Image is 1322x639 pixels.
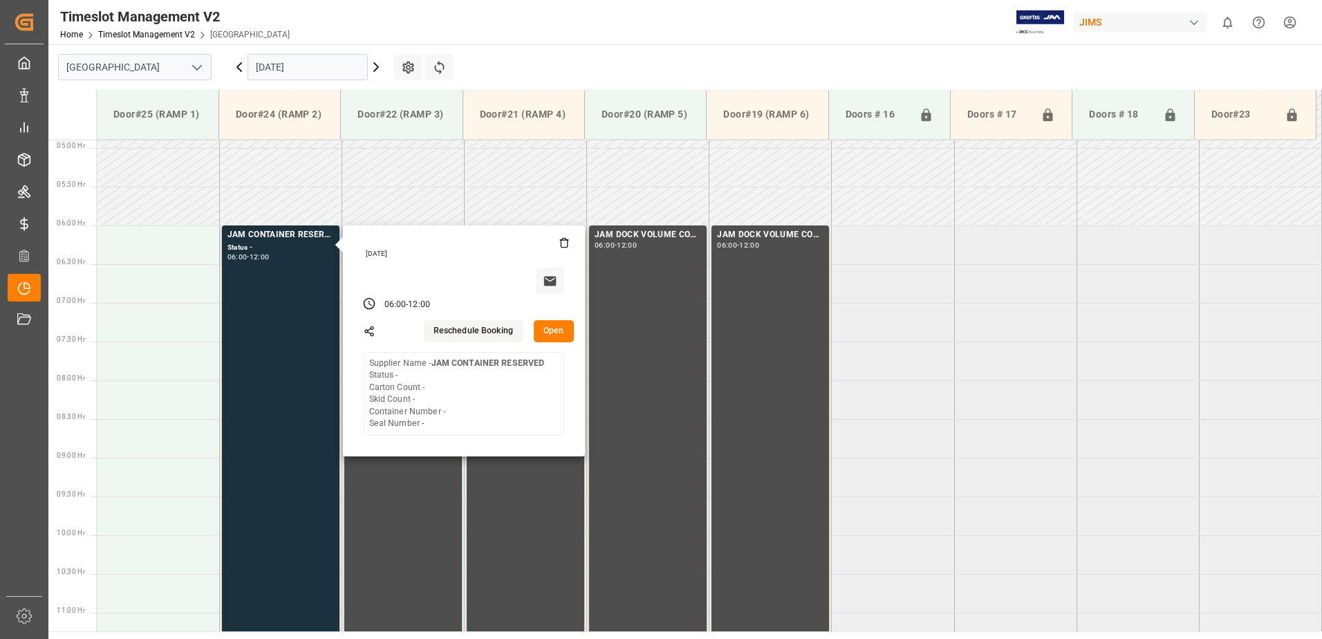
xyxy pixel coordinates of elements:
[352,102,451,127] div: Door#22 (RAMP 3)
[227,254,248,260] div: 06:00
[250,254,270,260] div: 12:00
[596,102,695,127] div: Door#20 (RAMP 5)
[57,180,85,188] span: 05:30 Hr
[108,102,207,127] div: Door#25 (RAMP 1)
[717,228,823,242] div: JAM DOCK VOLUME CONTROL
[58,54,212,80] input: Type to search/select
[57,335,85,343] span: 07:30 Hr
[369,358,545,430] div: Supplier Name - Status - Carton Count - Skid Count - Container Number - Seal Number -
[534,320,574,342] button: Open
[227,228,334,242] div: JAM CONTAINER RESERVED
[717,242,737,248] div: 06:00
[57,568,85,575] span: 10:30 Hr
[98,30,195,39] a: Timeslot Management V2
[57,142,85,149] span: 05:00 Hr
[617,242,637,248] div: 12:00
[840,102,913,128] div: Doors # 16
[186,57,207,78] button: open menu
[1206,102,1279,128] div: Door#23
[718,102,817,127] div: Door#19 (RAMP 6)
[57,606,85,614] span: 11:00 Hr
[57,258,85,266] span: 06:30 Hr
[247,254,249,260] div: -
[1074,12,1207,33] div: JIMS
[962,102,1035,128] div: Doors # 17
[406,299,408,311] div: -
[1243,7,1274,38] button: Help Center
[57,490,85,498] span: 09:30 Hr
[474,102,573,127] div: Door#21 (RAMP 4)
[408,299,430,311] div: 12:00
[57,452,85,459] span: 09:00 Hr
[227,242,334,254] div: Status -
[57,374,85,382] span: 08:00 Hr
[1074,9,1212,35] button: JIMS
[230,102,329,127] div: Door#24 (RAMP 2)
[60,30,83,39] a: Home
[57,413,85,420] span: 08:30 Hr
[595,242,615,248] div: 06:00
[60,6,290,27] div: Timeslot Management V2
[1016,10,1064,35] img: Exertis%20JAM%20-%20Email%20Logo.jpg_1722504956.jpg
[248,54,368,80] input: DD.MM.YYYY
[1083,102,1157,128] div: Doors # 18
[384,299,407,311] div: 06:00
[739,242,759,248] div: 12:00
[424,320,523,342] button: Reschedule Booking
[57,529,85,537] span: 10:00 Hr
[361,249,570,259] div: [DATE]
[615,242,617,248] div: -
[1212,7,1243,38] button: show 0 new notifications
[431,358,545,368] b: JAM CONTAINER RESERVED
[595,228,701,242] div: JAM DOCK VOLUME CONTROL
[57,297,85,304] span: 07:00 Hr
[737,242,739,248] div: -
[57,219,85,227] span: 06:00 Hr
